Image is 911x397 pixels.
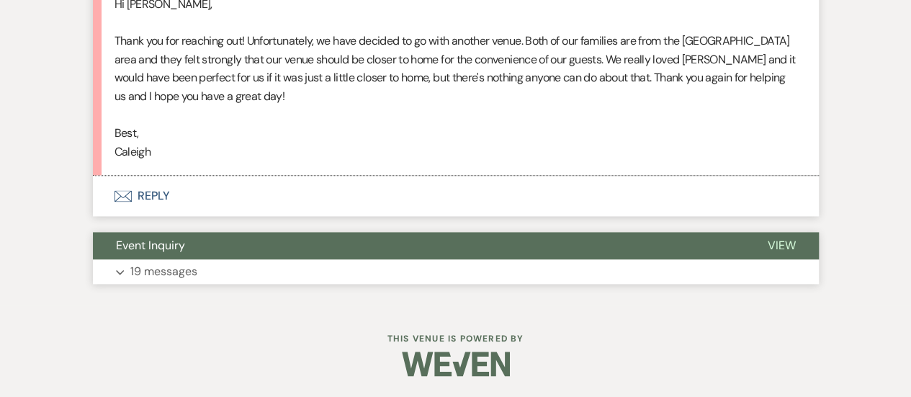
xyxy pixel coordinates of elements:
[93,176,819,216] button: Reply
[115,32,797,105] p: Thank you for reaching out! Unfortunately, we have decided to go with another venue. Both of our ...
[402,339,510,389] img: Weven Logo
[116,238,185,253] span: Event Inquiry
[93,259,819,284] button: 19 messages
[115,143,797,161] p: Caleigh
[768,238,796,253] span: View
[745,232,819,259] button: View
[93,232,745,259] button: Event Inquiry
[115,124,797,143] p: Best,
[130,262,197,281] p: 19 messages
